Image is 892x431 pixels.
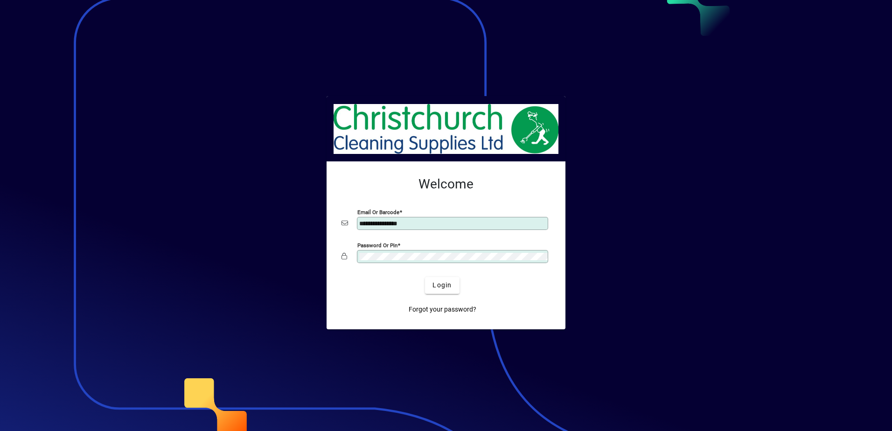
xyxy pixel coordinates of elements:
[341,176,551,192] h2: Welcome
[432,280,452,290] span: Login
[357,209,399,215] mat-label: Email or Barcode
[409,305,476,314] span: Forgot your password?
[405,301,480,318] a: Forgot your password?
[425,277,459,294] button: Login
[357,242,397,248] mat-label: Password or Pin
